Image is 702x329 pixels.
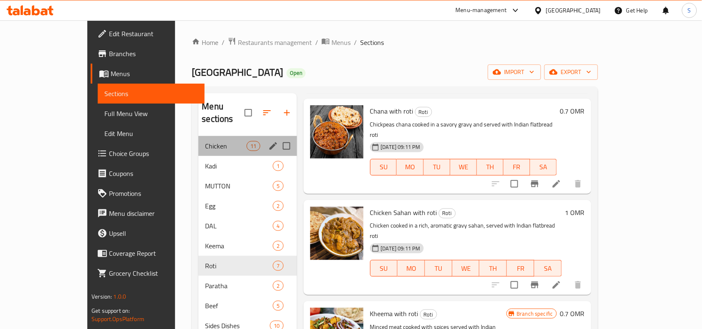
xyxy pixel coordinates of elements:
[205,301,273,311] span: Beef
[273,222,283,230] span: 4
[273,241,283,251] div: items
[198,256,297,276] div: Roti7
[198,176,297,196] div: MUTTON5
[273,281,283,291] div: items
[91,291,112,302] span: Version:
[525,275,545,295] button: Branch-specific-item
[91,183,205,203] a: Promotions
[551,280,561,290] a: Edit menu item
[91,263,205,283] a: Grocery Checklist
[551,67,591,77] span: export
[480,260,507,277] button: TH
[198,236,297,256] div: Keema2
[205,141,247,151] span: Chicken
[205,241,273,251] span: Keema
[205,181,273,191] div: MUTTON
[273,302,283,310] span: 5
[109,29,198,39] span: Edit Restaurant
[205,221,273,231] span: DAL
[273,161,283,171] div: items
[551,179,561,189] a: Edit menu item
[310,207,363,260] img: Chicken Sahan with roti
[483,262,504,275] span: TH
[98,104,205,124] a: Full Menu View
[192,63,283,82] span: [GEOGRAPHIC_DATA]
[370,159,397,176] button: SU
[424,159,450,176] button: TU
[273,242,283,250] span: 2
[544,64,598,80] button: export
[205,201,273,211] span: Egg
[560,105,585,117] h6: 0.7 OMR
[321,37,351,48] a: Menus
[477,159,504,176] button: TH
[98,84,205,104] a: Sections
[415,107,432,117] span: Roti
[240,104,257,121] span: Select all sections
[109,248,198,258] span: Coverage Report
[331,37,351,47] span: Menus
[287,68,306,78] div: Open
[439,208,455,218] span: Roti
[504,159,530,176] button: FR
[428,262,449,275] span: TU
[378,143,424,151] span: [DATE] 09:11 PM
[205,261,273,271] div: Roti
[565,207,585,218] h6: 1 OMR
[506,276,523,294] span: Select to update
[273,221,283,231] div: items
[202,100,244,125] h2: Menu sections
[267,140,279,152] button: edit
[198,216,297,236] div: DAL4
[507,260,534,277] button: FR
[98,124,205,143] a: Edit Menu
[273,201,283,211] div: items
[273,301,283,311] div: items
[568,174,588,194] button: delete
[494,67,534,77] span: import
[454,161,474,173] span: WE
[420,310,437,319] span: Roti
[370,260,398,277] button: SU
[360,37,384,47] span: Sections
[310,105,363,158] img: Chana with roti
[247,141,260,151] div: items
[273,261,283,271] div: items
[198,156,297,176] div: Kadi1
[198,276,297,296] div: Paratha2
[401,262,422,275] span: MO
[374,262,395,275] span: SU
[510,262,531,275] span: FR
[420,309,437,319] div: Roti
[378,245,424,252] span: [DATE] 09:11 PM
[109,148,198,158] span: Choice Groups
[104,109,198,119] span: Full Menu View
[546,6,601,15] div: [GEOGRAPHIC_DATA]
[427,161,447,173] span: TU
[560,308,585,319] h6: 0.7 OMR
[109,49,198,59] span: Branches
[205,281,273,291] div: Paratha
[192,37,598,48] nav: breadcrumb
[222,37,225,47] li: /
[534,161,554,173] span: SA
[397,159,423,176] button: MO
[247,142,260,150] span: 11
[456,262,477,275] span: WE
[273,181,283,191] div: items
[514,310,556,318] span: Branch specific
[530,159,557,176] button: SA
[568,275,588,295] button: delete
[488,64,541,80] button: import
[374,161,394,173] span: SU
[192,37,218,47] a: Home
[370,220,562,241] p: Chicken cooked in a rich, aromatic gravy sahan, served with Indian flatbread roti
[109,228,198,238] span: Upsell
[315,37,318,47] li: /
[534,260,562,277] button: SA
[198,196,297,216] div: Egg2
